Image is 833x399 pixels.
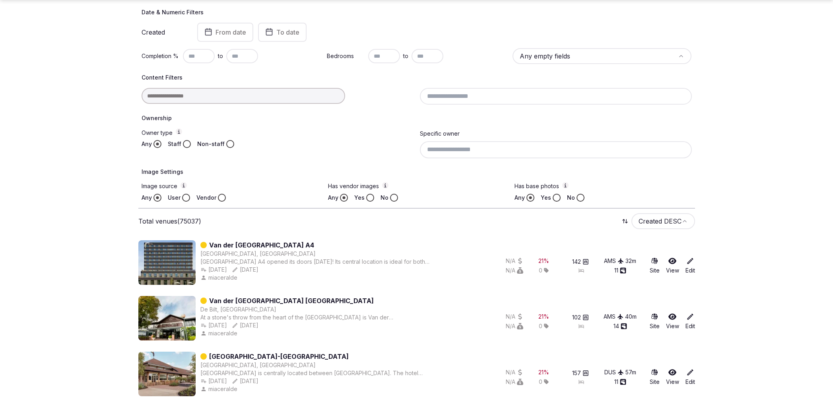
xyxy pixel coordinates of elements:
button: miaceralde [200,274,239,282]
label: No [567,194,575,202]
button: Owner type [176,128,182,135]
button: 57m [625,368,636,376]
div: 21 % [538,257,549,265]
span: 142 [572,258,581,266]
div: 32 m [625,257,636,265]
div: [GEOGRAPHIC_DATA] A4 opened its doors [DATE]! Its central location is ideal for both business vis... [200,258,433,266]
label: Non-staff [197,140,225,148]
label: Image source [142,182,318,191]
button: 102 [572,313,589,321]
div: De Bilt, [GEOGRAPHIC_DATA] [200,306,276,313]
a: Edit [685,313,695,330]
button: [GEOGRAPHIC_DATA], [GEOGRAPHIC_DATA] [200,361,316,369]
label: Vendor [196,194,216,202]
button: 32m [625,257,636,265]
button: To date [258,23,307,42]
button: 21% [538,368,549,376]
span: 0 [539,378,542,386]
button: [GEOGRAPHIC_DATA], [GEOGRAPHIC_DATA] [200,250,316,258]
div: miaceralde [200,329,239,337]
button: 142 [572,258,589,266]
button: miaceralde [200,385,239,393]
label: Completion % [142,52,180,60]
label: Bedrooms [327,52,365,60]
span: From date [216,28,246,36]
a: View [666,313,679,330]
label: No [381,194,388,202]
span: to [403,52,408,60]
span: To date [276,28,299,36]
div: [DATE] [232,321,258,329]
h4: Content Filters [142,74,692,82]
label: Has base photos [515,182,691,191]
button: [DATE] [232,377,258,385]
button: Has vendor images [382,182,388,189]
div: [DATE] [200,377,227,385]
div: 57 m [625,368,636,376]
button: N/A [506,257,523,265]
label: Yes [541,194,551,202]
h4: Date & Numeric Filters [142,8,692,16]
a: Van der [GEOGRAPHIC_DATA] A4 [209,240,314,250]
label: Any [515,194,525,202]
a: [GEOGRAPHIC_DATA]-[GEOGRAPHIC_DATA] [209,352,349,361]
button: From date [197,23,253,42]
button: N/A [506,368,523,376]
h4: Image Settings [142,168,692,176]
a: Site [650,257,660,274]
div: 11 [614,378,626,386]
span: 0 [539,267,542,274]
label: Has vendor images [328,182,505,191]
label: Staff [168,140,181,148]
a: Site [650,368,660,386]
button: 21% [538,313,549,321]
div: [DATE] [232,266,258,274]
span: 102 [572,313,581,321]
span: 157 [572,369,581,377]
button: 40m [625,313,637,321]
button: Image source [181,182,187,189]
a: Site [650,313,660,330]
div: At a stone's throw from the heart of the [GEOGRAPHIC_DATA] is Van der [GEOGRAPHIC_DATA] situated.... [200,313,433,321]
span: to [218,52,223,60]
button: 21% [538,257,549,265]
button: 157 [572,369,589,377]
button: N/A [506,313,523,321]
a: View [666,368,679,386]
label: Any [328,194,338,202]
div: 40 m [625,313,637,321]
img: Featured image for Van der Valk Hotel Cuijk-Nijmegen [138,352,196,396]
img: Featured image for Van der Valk Hotel Delft A4 [138,240,196,285]
label: User [168,194,181,202]
label: Yes [354,194,365,202]
label: Owner type [142,128,414,137]
button: AMS [604,313,623,321]
label: Any [142,194,152,202]
div: N/A [506,378,523,386]
button: [DATE] [200,321,227,329]
div: 21 % [538,368,549,376]
button: DUS [604,368,624,376]
a: Edit [685,368,695,386]
div: [GEOGRAPHIC_DATA] is centrally located between [GEOGRAPHIC_DATA]. The hotel offers a lot of diver... [200,369,433,377]
button: N/A [506,267,523,274]
button: N/A [506,322,523,330]
p: Total venues (75037) [138,217,201,226]
button: 14 [614,322,627,330]
button: 11 [614,267,626,274]
a: Edit [685,257,695,274]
